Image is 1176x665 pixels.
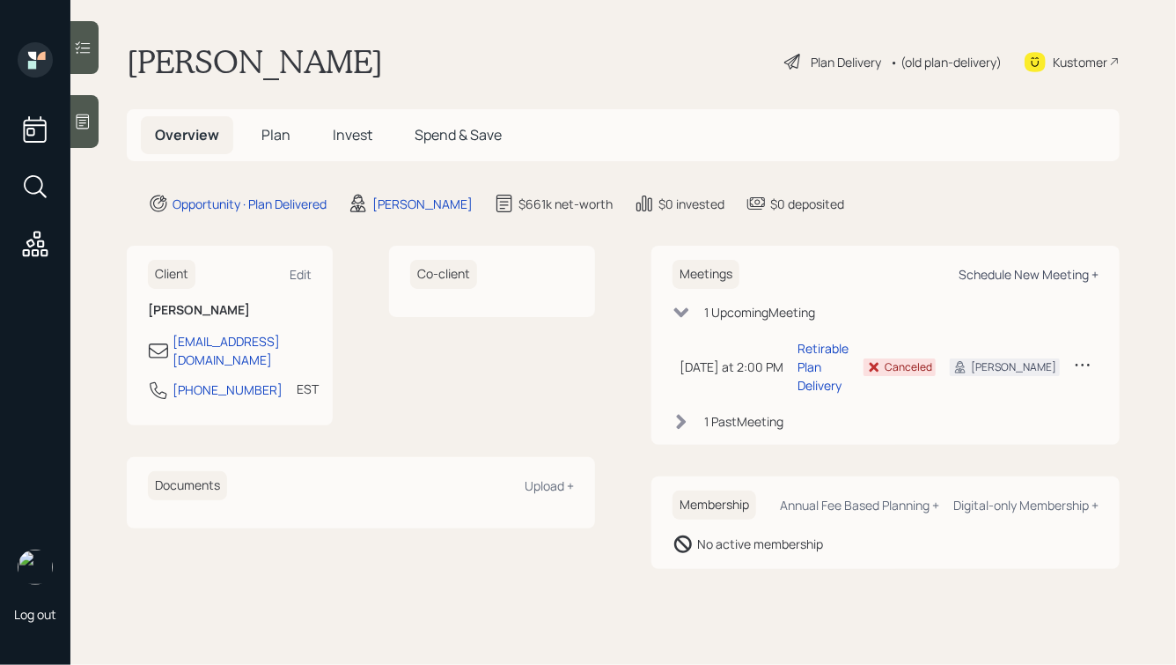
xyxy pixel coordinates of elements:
[297,380,319,398] div: EST
[658,195,724,213] div: $0 invested
[173,381,283,399] div: [PHONE_NUMBER]
[704,303,815,321] div: 1 Upcoming Meeting
[673,491,756,520] h6: Membership
[780,497,939,514] div: Annual Fee Based Planning +
[127,42,383,81] h1: [PERSON_NAME]
[518,195,613,213] div: $661k net-worth
[148,260,195,289] h6: Client
[704,412,783,431] div: 1 Past Meeting
[290,266,312,283] div: Edit
[680,358,783,376] div: [DATE] at 2:00 PM
[415,125,502,144] span: Spend & Save
[155,125,219,144] span: Overview
[261,125,290,144] span: Plan
[971,359,1056,375] div: [PERSON_NAME]
[148,303,312,318] h6: [PERSON_NAME]
[697,535,823,553] div: No active membership
[890,53,1002,71] div: • (old plan-delivery)
[770,195,844,213] div: $0 deposited
[173,195,327,213] div: Opportunity · Plan Delivered
[18,550,53,585] img: hunter_neumayer.jpg
[410,260,477,289] h6: Co-client
[372,195,473,213] div: [PERSON_NAME]
[173,332,312,369] div: [EMAIL_ADDRESS][DOMAIN_NAME]
[811,53,881,71] div: Plan Delivery
[333,125,372,144] span: Invest
[885,359,932,375] div: Canceled
[14,606,56,623] div: Log out
[148,471,227,500] h6: Documents
[959,266,1099,283] div: Schedule New Meeting +
[525,477,574,494] div: Upload +
[673,260,739,289] h6: Meetings
[797,339,849,395] div: Retirable Plan Delivery
[953,497,1099,514] div: Digital-only Membership +
[1053,53,1107,71] div: Kustomer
